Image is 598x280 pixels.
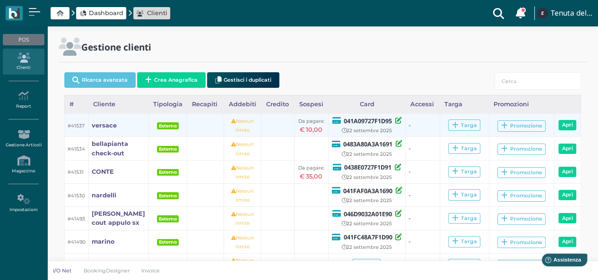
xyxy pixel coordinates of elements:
[451,191,477,198] div: Targa
[537,8,547,18] img: ...
[231,235,254,250] small: Nessun limite
[136,267,166,274] a: Invoice
[558,167,576,177] a: Apri
[501,145,542,153] div: Promozione
[501,169,542,176] div: Promozione
[342,127,392,134] small: 22 settembre 2025
[81,42,151,52] h2: Gestione clienti
[501,215,542,222] div: Promozione
[92,139,146,157] a: bellapianta check-out
[406,230,440,253] td: -
[344,210,392,218] b: 046D9032A01E90
[297,172,325,181] div: € 35,00
[406,207,440,230] td: -
[3,190,44,216] a: Impostazioni
[558,120,576,130] a: Apri
[89,8,123,17] span: Dashboard
[342,174,392,180] small: 22 settembre 2025
[79,8,123,17] a: Dashboard
[92,260,117,269] a: versace
[406,137,440,160] td: -
[3,49,44,75] a: Clienti
[451,238,477,245] div: Targa
[68,146,85,152] small: #41534
[489,95,554,113] div: Promozioni
[558,237,576,247] a: Apri
[92,210,145,226] b: [PERSON_NAME] cout appulo sx
[92,168,114,175] b: CONTE
[342,221,392,227] small: 22 settembre 2025
[531,251,590,272] iframe: Help widget launcher
[68,123,85,129] small: #41537
[231,141,254,156] small: Nessun limite
[451,215,477,222] div: Targa
[231,257,254,272] small: Nessun limite
[3,34,44,45] div: POS
[92,237,114,246] a: marino
[3,87,44,113] a: Report
[298,118,324,124] small: Da pagare:
[92,192,116,199] b: nardelli
[68,169,84,175] small: #41531
[92,121,117,130] a: versace
[551,9,592,17] h4: Tenuta del Barco
[92,238,114,245] b: marino
[328,95,406,113] div: Card
[231,188,254,203] small: Nessun limite
[558,213,576,223] a: Apri
[92,191,116,200] a: nardelli
[342,151,392,157] small: 22 settembre 2025
[501,192,542,199] div: Promozione
[159,146,177,152] b: Esterno
[343,233,392,241] b: 041FC48A7F1D90
[261,95,294,113] div: Credito
[406,160,440,183] td: -
[92,167,114,176] a: CONTE
[451,145,477,152] div: Targa
[231,118,254,133] small: Nessun limite
[64,72,136,88] button: Ricerca avanzata
[159,193,177,198] b: Esterno
[536,2,592,25] a: ... Tenuta del Barco
[159,216,177,221] b: Esterno
[406,95,440,113] div: Accessi
[344,163,391,171] b: 0438E0727F1D91
[89,95,148,113] div: Cliente
[352,259,381,270] span: Card
[224,95,261,113] div: Addebiti
[501,122,542,129] div: Promozione
[344,117,392,125] b: 041A09727F1D95
[147,8,167,17] span: Clienti
[298,165,324,171] small: Da pagare:
[406,253,440,275] td: -
[342,244,392,250] small: 22 settembre 2025
[440,95,489,113] div: Targa
[92,209,146,227] a: [PERSON_NAME] cout appulo sx
[558,190,576,200] a: Apri
[9,8,19,19] img: logo
[159,239,177,245] b: Esterno
[92,122,117,129] b: versace
[406,184,440,207] td: -
[231,211,254,226] small: Nessun limite
[68,216,85,222] small: #41493
[297,125,325,134] div: € 10,00
[53,267,72,274] p: I/O Net
[159,170,177,175] b: Esterno
[187,95,224,113] div: Recapiti
[159,123,177,128] b: Esterno
[294,95,328,113] div: Sospesi
[494,72,581,90] input: Cerca
[92,140,128,156] b: bellapianta check-out
[231,165,254,180] small: Nessun limite
[451,122,477,129] div: Targa
[558,144,576,154] a: Apri
[3,126,44,152] a: Gestione Articoli
[343,187,392,195] b: 041FAF0A3A1690
[343,140,392,148] b: 0483A80A3A1691
[28,8,62,15] span: Assistenza
[136,8,167,17] a: Clienti
[68,239,86,245] small: #41490
[148,95,187,113] div: Tipologia
[501,239,542,246] div: Promozione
